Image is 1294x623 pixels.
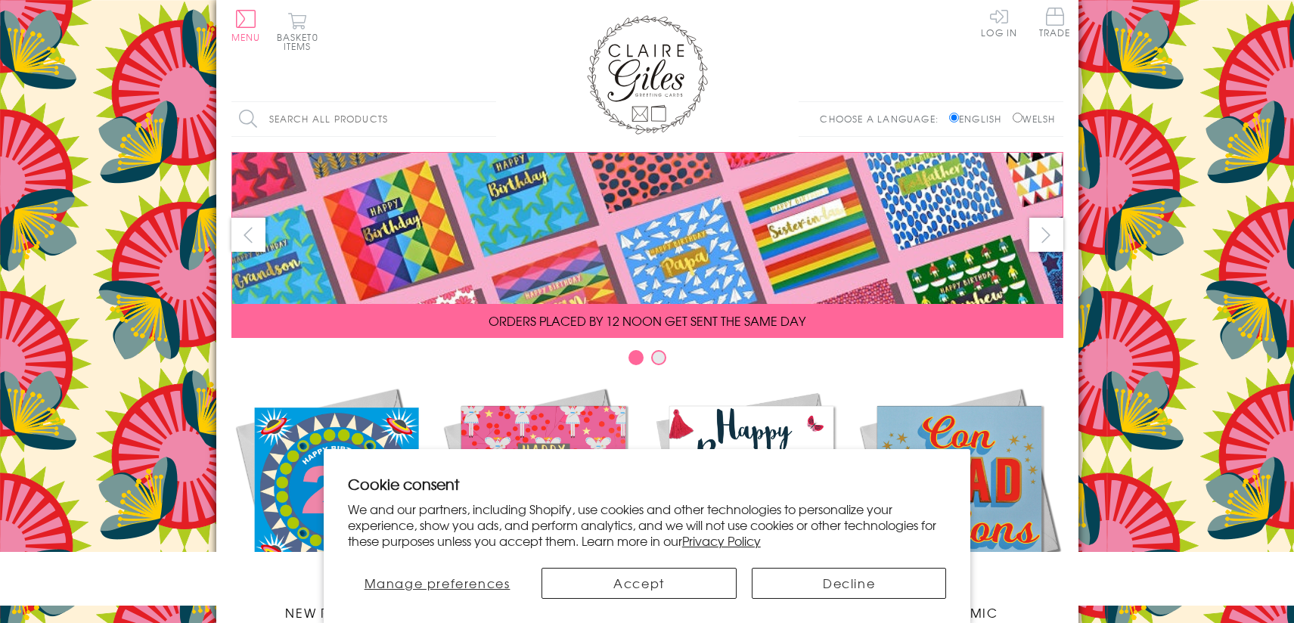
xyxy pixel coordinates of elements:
[231,384,439,621] a: New Releases
[348,473,947,494] h2: Cookie consent
[855,384,1063,621] a: Academic
[752,568,946,599] button: Decline
[682,532,761,550] a: Privacy Policy
[1013,113,1022,122] input: Welsh
[231,218,265,252] button: prev
[285,603,384,621] span: New Releases
[647,384,855,621] a: Birthdays
[651,350,666,365] button: Carousel Page 2
[949,113,959,122] input: English
[820,112,946,126] p: Choose a language:
[949,112,1009,126] label: English
[231,349,1063,373] div: Carousel Pagination
[587,15,708,135] img: Claire Giles Greetings Cards
[541,568,736,599] button: Accept
[1013,112,1056,126] label: Welsh
[231,102,496,136] input: Search all products
[981,8,1017,37] a: Log In
[481,102,496,136] input: Search
[1039,8,1071,37] span: Trade
[1039,8,1071,40] a: Trade
[231,30,261,44] span: Menu
[489,311,805,330] span: ORDERS PLACED BY 12 NOON GET SENT THE SAME DAY
[1029,218,1063,252] button: next
[284,30,318,53] span: 0 items
[348,501,947,548] p: We and our partners, including Shopify, use cookies and other technologies to personalize your ex...
[231,10,261,42] button: Menu
[628,350,644,365] button: Carousel Page 1 (Current Slide)
[277,12,318,51] button: Basket0 items
[348,568,527,599] button: Manage preferences
[439,384,647,621] a: Christmas
[365,574,510,592] span: Manage preferences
